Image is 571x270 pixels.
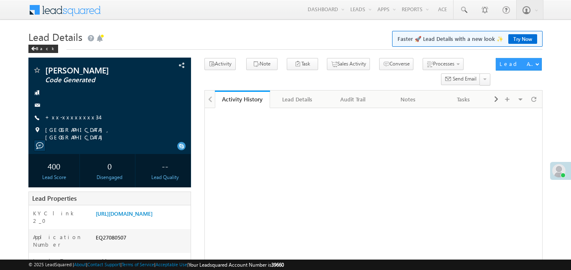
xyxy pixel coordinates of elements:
div: Tasks [443,94,484,104]
a: Audit Trail [326,91,381,108]
span: [GEOGRAPHIC_DATA], [GEOGRAPHIC_DATA] [45,126,176,141]
button: Sales Activity [327,58,370,70]
div: EQ27080507 [94,233,191,245]
label: Application Number [33,233,87,248]
div: Back [28,45,58,53]
div: Lead Actions [500,60,535,68]
a: Notes [381,91,436,108]
span: © 2025 LeadSquared | | | | | [28,261,284,269]
button: Converse [379,58,413,70]
button: Note [246,58,278,70]
button: Send Email [441,73,480,86]
a: Try Now [508,34,537,44]
span: Lead Properties [32,194,76,202]
label: Lead Type [33,257,76,265]
div: Audit Trail [332,94,373,104]
a: +xx-xxxxxxxx34 [45,114,99,121]
a: Lead Details [270,91,325,108]
div: 400 [31,158,77,174]
a: Terms of Service [122,262,154,267]
div: Lead Details [277,94,318,104]
label: KYC link 2_0 [33,209,87,225]
div: 0 [86,158,133,174]
button: Processes [423,58,464,70]
span: Send Email [453,75,477,83]
span: Lead Details [28,30,82,43]
a: Acceptable Use [155,262,187,267]
span: Faster 🚀 Lead Details with a new look ✨ [398,35,537,43]
a: Back [28,44,62,51]
div: Disengaged [86,174,133,181]
span: Processes [433,61,454,67]
a: Tasks [436,91,491,108]
button: Task [287,58,318,70]
div: -- [142,158,189,174]
a: [URL][DOMAIN_NAME] [96,210,153,217]
a: Activity History [215,91,270,108]
div: Paid [94,257,191,269]
div: Lead Quality [142,174,189,181]
div: Lead Score [31,174,77,181]
button: Activity [204,58,236,70]
span: 39660 [271,262,284,268]
div: Activity History [221,95,264,103]
a: Contact Support [87,262,120,267]
span: Your Leadsquared Account Number is [189,262,284,268]
div: Notes [387,94,428,104]
button: Lead Actions [496,58,542,71]
span: Code Generated [45,76,145,84]
span: [PERSON_NAME] [45,66,145,74]
a: About [74,262,86,267]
